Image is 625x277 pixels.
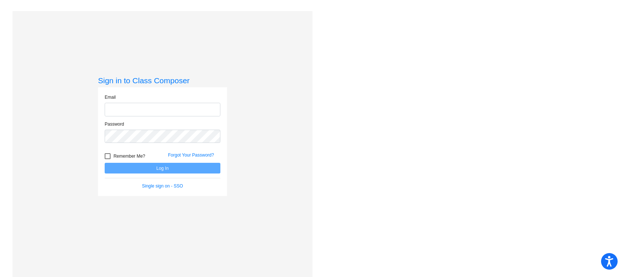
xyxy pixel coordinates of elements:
[105,163,220,173] button: Log In
[105,121,124,127] label: Password
[98,76,227,85] h3: Sign in to Class Composer
[105,94,116,101] label: Email
[168,152,214,158] a: Forgot Your Password?
[114,152,145,161] span: Remember Me?
[142,183,183,189] a: Single sign on - SSO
